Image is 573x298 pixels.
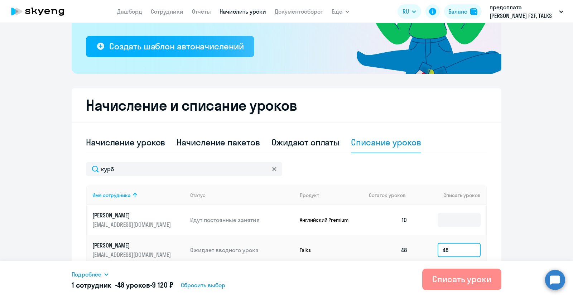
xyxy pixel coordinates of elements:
[432,273,491,285] div: Списать уроки
[490,3,556,20] p: предоплата [PERSON_NAME] F2F, TALKS 2023, НЛМК, ПАО
[117,280,150,289] span: 48 уроков
[86,136,165,148] div: Начисление уроков
[271,136,340,148] div: Ожидают оплаты
[190,246,294,254] p: Ожидает вводного урока
[86,162,282,176] input: Поиск по имени, email, продукту или статусу
[422,269,501,290] button: Списать уроки
[300,247,353,253] p: Talks
[486,3,567,20] button: предоплата [PERSON_NAME] F2F, TALKS 2023, НЛМК, ПАО
[92,241,173,249] p: [PERSON_NAME]
[181,281,225,289] span: Сбросить выбор
[275,8,323,15] a: Документооборот
[363,235,413,265] td: 48
[300,192,363,198] div: Продукт
[192,8,211,15] a: Отчеты
[398,4,421,19] button: RU
[369,192,406,198] span: Остаток уроков
[470,8,477,15] img: balance
[444,4,482,19] button: Балансbalance
[92,211,173,219] p: [PERSON_NAME]
[86,97,487,114] h2: Начисление и списание уроков
[117,8,142,15] a: Дашборд
[332,7,342,16] span: Ещё
[363,205,413,235] td: 10
[190,192,294,198] div: Статус
[92,251,173,259] p: [EMAIL_ADDRESS][DOMAIN_NAME]
[92,211,184,229] a: [PERSON_NAME][EMAIL_ADDRESS][DOMAIN_NAME]
[448,7,467,16] div: Баланс
[220,8,266,15] a: Начислить уроки
[92,221,173,229] p: [EMAIL_ADDRESS][DOMAIN_NAME]
[369,192,413,198] div: Остаток уроков
[300,192,319,198] div: Продукт
[332,4,350,19] button: Ещё
[92,192,184,198] div: Имя сотрудника
[190,192,206,198] div: Статус
[92,241,184,259] a: [PERSON_NAME][EMAIL_ADDRESS][DOMAIN_NAME]
[86,36,254,57] button: Создать шаблон автоначислений
[152,280,173,289] span: 9 120 ₽
[177,136,260,148] div: Начисление пакетов
[351,136,421,148] div: Списание уроков
[190,216,294,224] p: Идут постоянные занятия
[300,217,353,223] p: Английский Premium
[92,192,131,198] div: Имя сотрудника
[72,280,173,290] h5: 1 сотрудник • •
[151,8,183,15] a: Сотрудники
[109,40,244,52] div: Создать шаблон автоначислений
[403,7,409,16] span: RU
[72,270,101,279] span: Подробнее
[413,186,486,205] th: Списать уроков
